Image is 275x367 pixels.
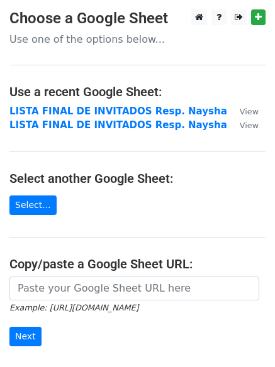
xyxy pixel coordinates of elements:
p: Use one of the options below... [9,33,266,46]
h3: Choose a Google Sheet [9,9,266,28]
input: Next [9,327,42,346]
input: Paste your Google Sheet URL here [9,277,259,300]
h4: Use a recent Google Sheet: [9,84,266,99]
a: Select... [9,195,57,215]
h4: Copy/paste a Google Sheet URL: [9,256,266,271]
small: View [240,107,259,116]
small: View [240,121,259,130]
small: Example: [URL][DOMAIN_NAME] [9,303,138,312]
a: LISTA FINAL DE INVITADOS Resp. Naysha [9,106,227,117]
a: LISTA FINAL DE INVITADOS Resp. Naysha [9,119,227,131]
h4: Select another Google Sheet: [9,171,266,186]
a: View [227,106,259,117]
a: View [227,119,259,131]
